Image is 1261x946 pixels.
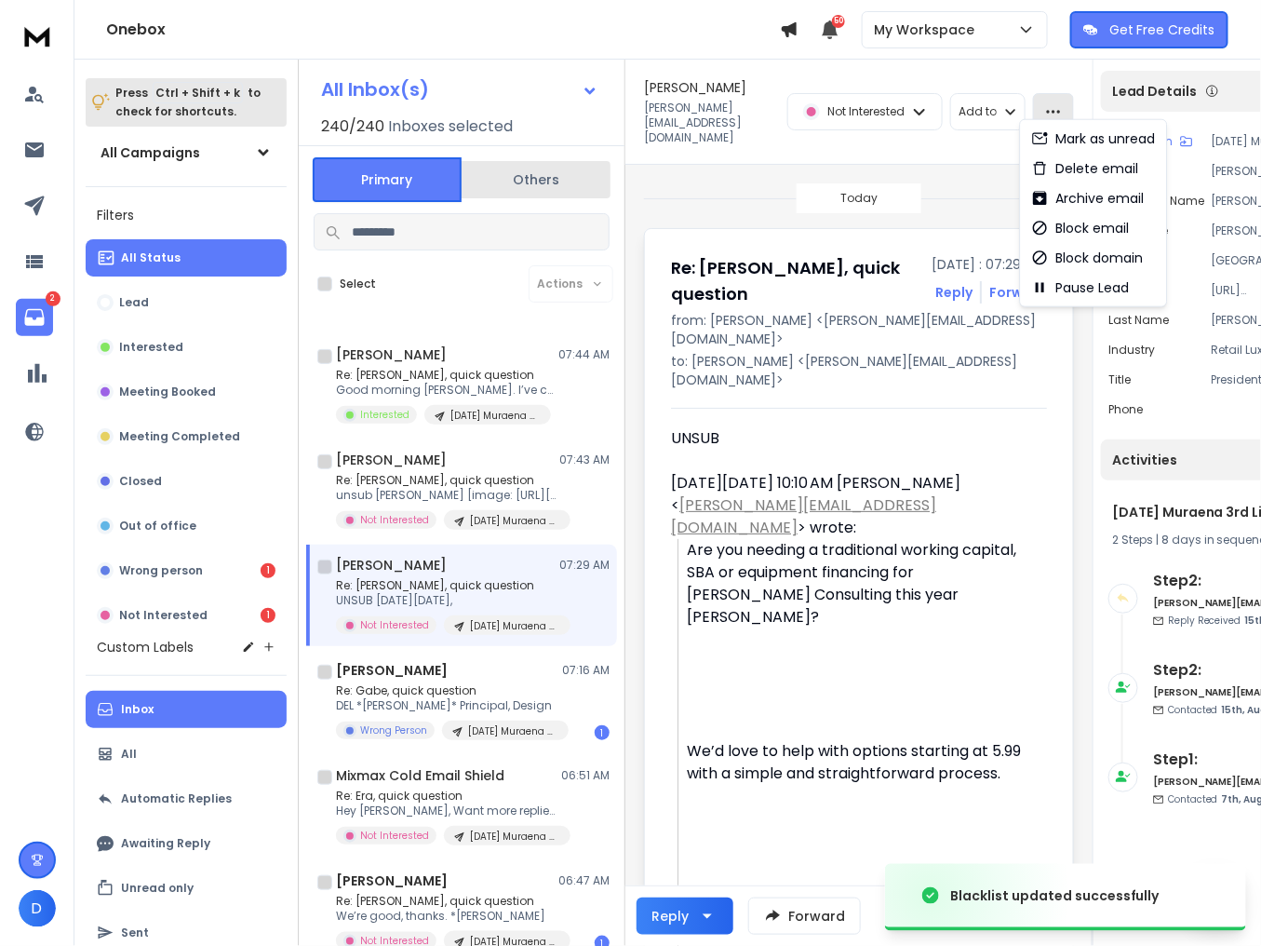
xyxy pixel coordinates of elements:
h1: Re: [PERSON_NAME], quick question [671,255,920,307]
p: Not Interested [119,608,208,623]
p: Re: [PERSON_NAME], quick question [336,894,559,909]
h1: All Inbox(s) [321,80,429,99]
p: Interested [360,408,409,422]
p: 07:29 AM [559,558,610,573]
p: Unread only [121,881,194,896]
p: All [121,747,137,762]
div: Pause Lead [1032,278,1130,297]
p: 2 [46,291,60,306]
p: Add to [959,104,997,119]
img: logo [19,19,56,53]
p: Not Interested [360,513,429,527]
p: Not Interested [827,104,905,119]
h3: Filters [86,202,287,228]
div: Reply [651,907,689,926]
div: Block domain [1032,249,1144,267]
p: Automatic Replies [121,791,232,806]
p: Meeting Booked [119,385,216,399]
button: Primary [313,157,462,202]
p: [DATE] Muraena 3rd List [470,514,559,528]
p: Phone [1108,402,1143,417]
p: Today [840,191,878,206]
p: 07:16 AM [562,663,610,678]
p: Meeting Completed [119,429,240,444]
p: Lead Details [1112,82,1198,101]
p: Awaiting Reply [121,836,210,851]
p: 06:51 AM [561,768,610,783]
h1: [PERSON_NAME] [336,872,448,890]
p: 07:43 AM [559,453,610,467]
h3: Inboxes selected [388,115,513,138]
p: Not Interested [360,829,429,843]
p: title [1108,372,1131,387]
p: Get Free Credits [1109,20,1215,39]
p: UNSUB [DATE][DATE], [336,593,559,608]
span: 2 Steps [1112,532,1153,547]
p: 07:44 AM [558,347,610,362]
h1: [PERSON_NAME] [336,556,447,574]
p: Closed [119,474,162,489]
button: Forward [748,898,861,935]
span: Ctrl + Shift + k [153,82,243,103]
p: Inbox [121,702,154,717]
p: Lead [119,295,149,310]
span: 240 / 240 [321,115,384,138]
p: My Workspace [874,20,982,39]
p: [DATE] Muraena 3rd List [470,830,559,844]
h1: All Campaigns [101,143,200,162]
div: UNSUB [671,427,1032,450]
button: Reply [935,283,973,302]
p: Re: Gabe, quick question [336,683,559,698]
p: Interested [119,340,183,355]
p: Re: Era, quick question [336,789,559,804]
p: All Status [121,250,181,265]
a: [PERSON_NAME][EMAIL_ADDRESS][DOMAIN_NAME] [671,494,936,538]
p: Re: [PERSON_NAME], quick question [336,368,559,383]
div: Mark as unread [1032,129,1156,148]
p: from: [PERSON_NAME] <[PERSON_NAME][EMAIL_ADDRESS][DOMAIN_NAME]> [671,311,1047,348]
h1: [PERSON_NAME] [644,78,746,97]
p: industry [1108,343,1155,358]
h1: Onebox [106,19,780,41]
div: 1 [261,608,275,623]
div: 1 [261,563,275,578]
p: [DATE] : 07:29 am [932,255,1047,274]
div: Block email [1032,219,1130,237]
h1: Mixmax Cold Email Shield [336,766,504,785]
span: 50 [832,15,845,28]
p: Re: [PERSON_NAME], quick question [336,473,559,488]
p: Out of office [119,519,196,534]
p: 06:47 AM [558,873,610,888]
p: Good morning [PERSON_NAME]. I’ve copied [336,383,559,398]
h1: [PERSON_NAME] [336,345,447,364]
span: D [19,890,56,927]
p: [DATE] Muraena 3rd List [468,724,557,738]
p: Wrong Person [360,723,427,737]
p: [DATE] Muraena 3rd List [470,619,559,633]
div: Delete email [1032,159,1139,178]
div: Forward [989,283,1047,302]
p: to: [PERSON_NAME] <[PERSON_NAME][EMAIL_ADDRESS][DOMAIN_NAME]> [671,352,1047,389]
button: Others [462,159,610,200]
p: Sent [121,926,149,940]
p: Press to check for shortcuts. [115,84,261,121]
h1: [PERSON_NAME] [336,661,448,680]
p: [PERSON_NAME][EMAIL_ADDRESS][DOMAIN_NAME] [644,101,776,145]
p: We’re good, thanks. *[PERSON_NAME] [336,909,559,924]
p: [DATE] Muraena 3rd List [450,409,540,423]
label: Select [340,277,376,291]
h3: Custom Labels [97,638,194,656]
div: [DATE][DATE] 10:10 AM [PERSON_NAME] < > wrote: [671,472,1032,539]
p: unsub [PERSON_NAME] [image: [URL][DOMAIN_NAME]] [336,488,559,503]
p: Wrong person [119,563,203,578]
div: 1 [595,725,610,740]
h1: [PERSON_NAME] [336,451,447,469]
p: Not Interested [360,618,429,632]
p: Hey [PERSON_NAME], Want more replies to [336,804,559,818]
p: Last Name [1108,313,1169,328]
p: DEL *[PERSON_NAME]* Principal, Design [336,698,559,713]
div: Archive email [1032,189,1145,208]
p: Re: [PERSON_NAME], quick question [336,578,559,593]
